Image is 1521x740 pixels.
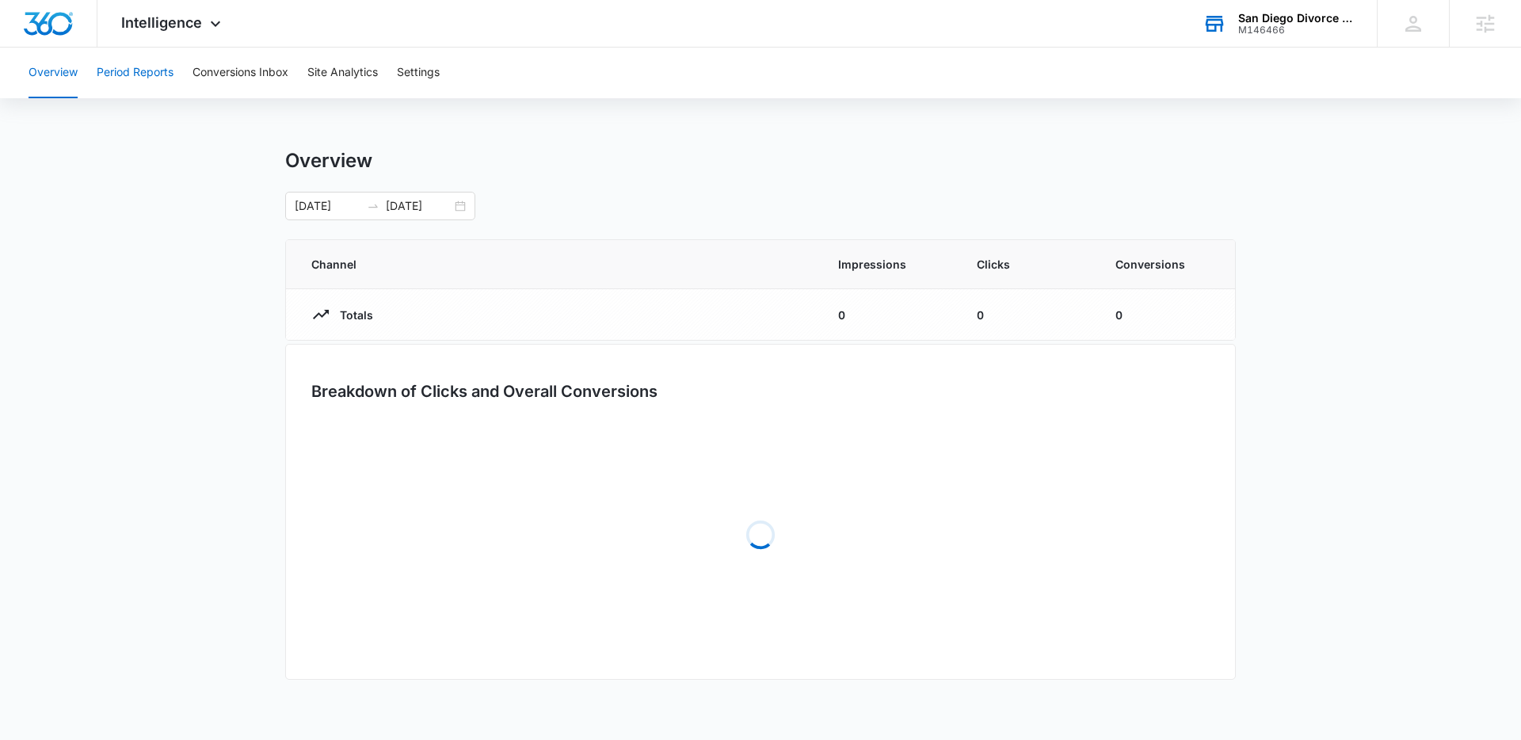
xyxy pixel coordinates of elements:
span: Channel [311,256,800,273]
div: account name [1238,12,1354,25]
h3: Breakdown of Clicks and Overall Conversions [311,380,658,403]
button: Site Analytics [307,48,378,98]
h1: Overview [285,149,372,173]
td: 0 [1096,289,1235,341]
input: End date [386,197,452,215]
span: Impressions [838,256,939,273]
span: Intelligence [121,14,202,31]
p: Totals [330,307,373,323]
td: 0 [819,289,958,341]
div: account id [1238,25,1354,36]
button: Overview [29,48,78,98]
td: 0 [958,289,1096,341]
span: to [367,200,379,212]
button: Settings [397,48,440,98]
span: swap-right [367,200,379,212]
span: Clicks [977,256,1077,273]
input: Start date [295,197,360,215]
button: Conversions Inbox [193,48,288,98]
span: Conversions [1115,256,1210,273]
button: Period Reports [97,48,173,98]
